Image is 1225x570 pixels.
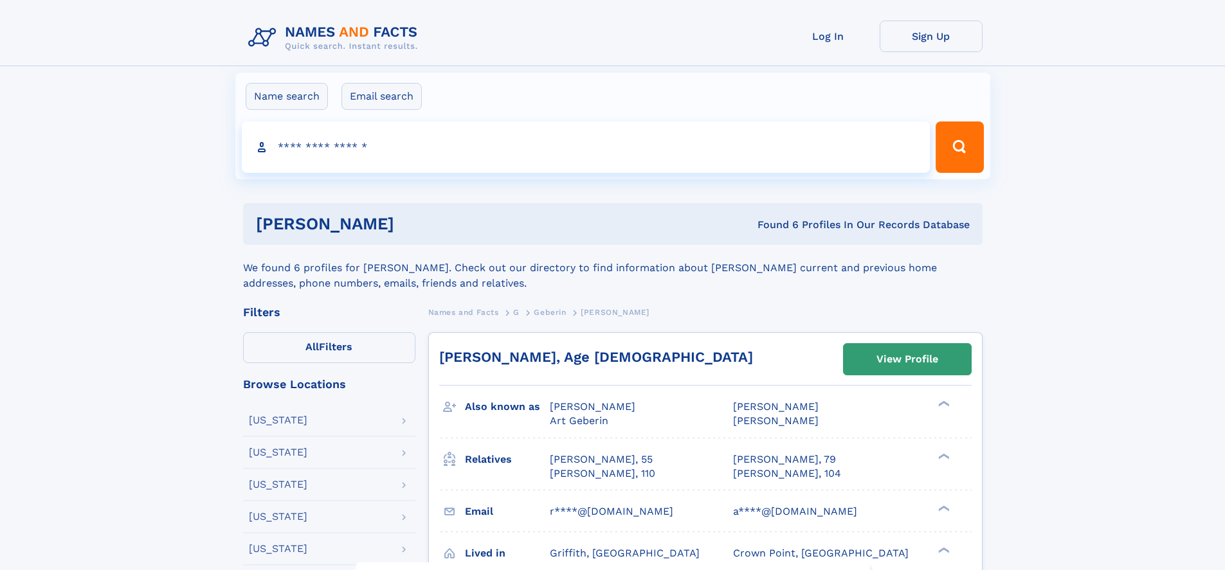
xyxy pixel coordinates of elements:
a: [PERSON_NAME], 55 [550,452,653,467]
span: [PERSON_NAME] [733,400,819,413]
label: Name search [246,83,328,110]
div: Filters [243,307,415,318]
a: Names and Facts [428,304,499,320]
span: [PERSON_NAME] [733,414,819,427]
h1: [PERSON_NAME] [256,216,576,232]
div: ❯ [935,452,950,460]
h3: Also known as [465,396,550,418]
div: ❯ [935,546,950,554]
div: View Profile [876,344,938,374]
span: All [305,341,319,353]
img: Logo Names and Facts [243,21,428,55]
label: Email search [341,83,422,110]
a: View Profile [844,344,971,375]
span: Geberin [534,308,566,317]
div: Found 6 Profiles In Our Records Database [576,218,970,232]
label: Filters [243,332,415,363]
h3: Lived in [465,542,550,564]
span: Crown Point, [GEOGRAPHIC_DATA] [733,547,909,559]
a: Sign Up [880,21,983,52]
input: search input [242,121,930,173]
div: [US_STATE] [249,447,307,458]
div: We found 6 profiles for [PERSON_NAME]. Check out our directory to find information about [PERSON_... [243,245,983,291]
a: [PERSON_NAME], 110 [550,467,655,481]
a: [PERSON_NAME], Age [DEMOGRAPHIC_DATA] [439,349,753,365]
span: Art Geberin [550,414,608,427]
div: ❯ [935,504,950,512]
div: [US_STATE] [249,479,307,490]
span: Griffith, [GEOGRAPHIC_DATA] [550,547,700,559]
a: [PERSON_NAME], 79 [733,452,836,467]
div: [US_STATE] [249,512,307,522]
div: ❯ [935,400,950,408]
span: [PERSON_NAME] [550,400,635,413]
span: [PERSON_NAME] [581,308,649,317]
h3: Relatives [465,449,550,470]
a: Log In [777,21,880,52]
h3: Email [465,501,550,522]
button: Search Button [936,121,983,173]
a: Geberin [534,304,566,320]
div: [US_STATE] [249,544,307,554]
div: [US_STATE] [249,415,307,425]
a: [PERSON_NAME], 104 [733,467,841,481]
span: G [513,308,520,317]
a: G [513,304,520,320]
div: Browse Locations [243,379,415,390]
